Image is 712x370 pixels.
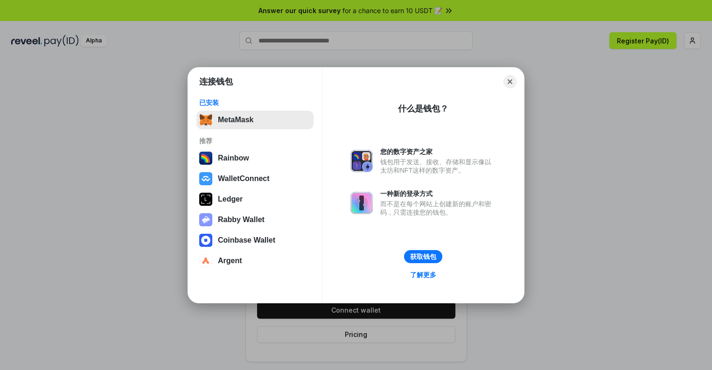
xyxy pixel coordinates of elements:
button: Rabby Wallet [196,210,314,229]
button: 获取钱包 [404,250,442,263]
button: Rainbow [196,149,314,168]
button: MetaMask [196,111,314,129]
a: 了解更多 [405,269,442,281]
div: Rainbow [218,154,249,162]
h1: 连接钱包 [199,76,233,87]
img: svg+xml,%3Csvg%20xmlns%3D%22http%3A%2F%2Fwww.w3.org%2F2000%2Fsvg%22%20width%3D%2228%22%20height%3... [199,193,212,206]
button: Ledger [196,190,314,209]
button: Close [503,75,517,88]
div: Ledger [218,195,243,203]
img: svg+xml,%3Csvg%20width%3D%2228%22%20height%3D%2228%22%20viewBox%3D%220%200%2028%2028%22%20fill%3D... [199,234,212,247]
div: 已安装 [199,98,311,107]
div: Argent [218,257,242,265]
img: svg+xml,%3Csvg%20width%3D%2228%22%20height%3D%2228%22%20viewBox%3D%220%200%2028%2028%22%20fill%3D... [199,172,212,185]
img: svg+xml,%3Csvg%20width%3D%2228%22%20height%3D%2228%22%20viewBox%3D%220%200%2028%2028%22%20fill%3D... [199,254,212,267]
div: 推荐 [199,137,311,145]
div: 获取钱包 [410,252,436,261]
img: svg+xml,%3Csvg%20fill%3D%22none%22%20height%3D%2233%22%20viewBox%3D%220%200%2035%2033%22%20width%... [199,113,212,126]
img: svg+xml,%3Csvg%20xmlns%3D%22http%3A%2F%2Fwww.w3.org%2F2000%2Fsvg%22%20fill%3D%22none%22%20viewBox... [199,213,212,226]
div: 了解更多 [410,271,436,279]
div: 钱包用于发送、接收、存储和显示像以太坊和NFT这样的数字资产。 [380,158,496,175]
div: 您的数字资产之家 [380,147,496,156]
div: Rabby Wallet [218,216,265,224]
button: Coinbase Wallet [196,231,314,250]
div: WalletConnect [218,175,270,183]
button: Argent [196,251,314,270]
div: 一种新的登录方式 [380,189,496,198]
div: MetaMask [218,116,253,124]
button: WalletConnect [196,169,314,188]
div: 而不是在每个网站上创建新的账户和密码，只需连接您的钱包。 [380,200,496,216]
img: svg+xml,%3Csvg%20width%3D%22120%22%20height%3D%22120%22%20viewBox%3D%220%200%20120%20120%22%20fil... [199,152,212,165]
img: svg+xml,%3Csvg%20xmlns%3D%22http%3A%2F%2Fwww.w3.org%2F2000%2Fsvg%22%20fill%3D%22none%22%20viewBox... [350,192,373,214]
img: svg+xml,%3Csvg%20xmlns%3D%22http%3A%2F%2Fwww.w3.org%2F2000%2Fsvg%22%20fill%3D%22none%22%20viewBox... [350,150,373,172]
div: Coinbase Wallet [218,236,275,244]
div: 什么是钱包？ [398,103,448,114]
